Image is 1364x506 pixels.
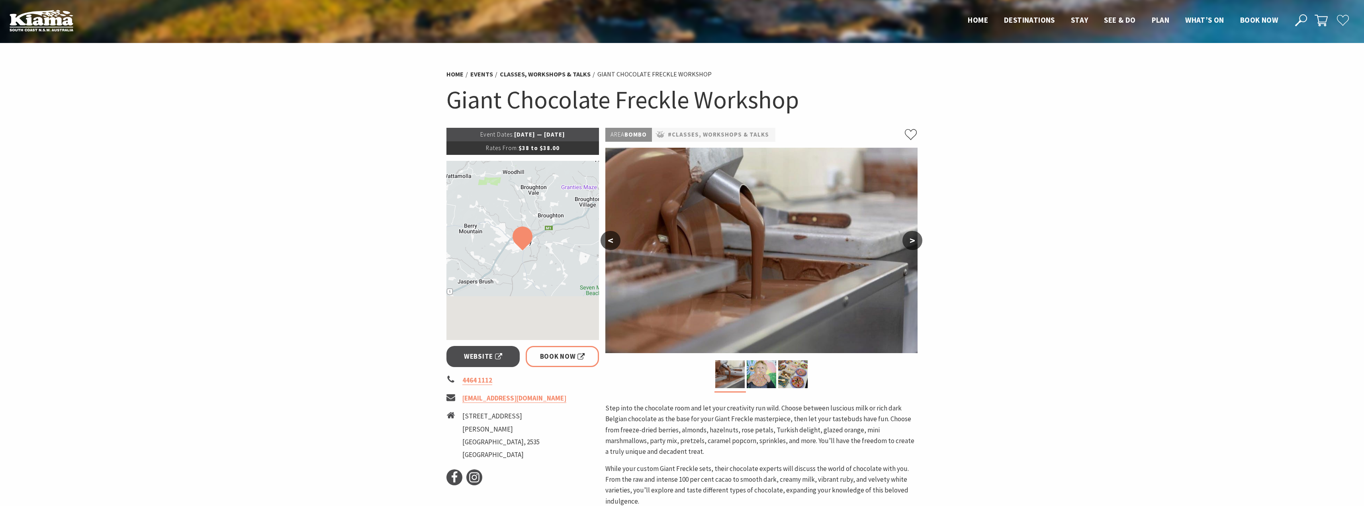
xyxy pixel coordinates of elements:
li: [STREET_ADDRESS] [462,411,540,422]
img: Kiama Logo [10,10,73,31]
a: [EMAIL_ADDRESS][DOMAIN_NAME] [462,394,566,403]
span: Home [968,15,988,25]
span: Book now [1240,15,1278,25]
img: The Treat Factory Chocolate Production [715,360,745,388]
span: Website [464,351,502,362]
a: Events [470,70,493,78]
span: Area [611,131,624,138]
a: #Classes, Workshops & Talks [668,130,769,140]
a: Website [446,346,520,367]
p: Bombo [605,128,652,142]
span: See & Do [1104,15,1135,25]
img: Giant Freckle DIY Chocolate Workshop [747,360,776,388]
p: [DATE] — [DATE] [446,128,599,141]
a: Home [446,70,464,78]
p: Step into the chocolate room and let your creativity run wild. Choose between luscious milk or ri... [605,403,918,457]
li: Giant Chocolate Freckle Workshop [597,69,712,80]
button: < [601,231,620,250]
span: What’s On [1185,15,1224,25]
img: The Treat Factory Chocolate Production [605,148,918,353]
span: Destinations [1004,15,1055,25]
span: Book Now [540,351,585,362]
span: Rates From: [486,144,519,152]
nav: Main Menu [960,14,1286,27]
p: $38 to $38.00 [446,141,599,155]
a: Book Now [526,346,599,367]
img: DIY Chocolate Freckle Class [778,360,808,388]
li: [GEOGRAPHIC_DATA] [462,449,540,460]
a: 4464 1112 [462,376,492,385]
a: Classes, Workshops & Talks [500,70,591,78]
li: [GEOGRAPHIC_DATA], 2535 [462,437,540,447]
h1: Giant Chocolate Freckle Workshop [446,84,918,116]
span: Plan [1152,15,1170,25]
button: > [902,231,922,250]
span: Stay [1071,15,1088,25]
li: [PERSON_NAME] [462,424,540,435]
span: Event Dates: [480,131,514,138]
